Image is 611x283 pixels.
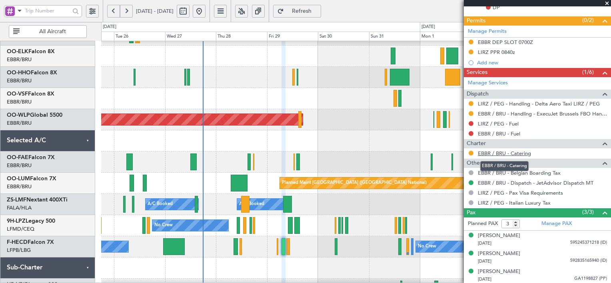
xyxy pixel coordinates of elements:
[7,91,54,97] a: OO-VSFFalcon 8X
[478,49,515,56] div: LIRZ PPR 0840z
[7,70,31,76] span: OO-HHO
[286,8,318,14] span: Refresh
[477,59,607,66] div: Add new
[478,250,520,258] div: [PERSON_NAME]
[7,162,32,169] a: EBBR/BRU
[7,155,55,160] a: OO-FAEFalcon 7X
[478,232,520,240] div: [PERSON_NAME]
[103,24,116,30] div: [DATE]
[478,130,520,137] a: EBBR / BRU - Fuel
[574,275,607,282] span: GA1198827 (PP)
[9,25,87,38] button: All Aircraft
[467,68,487,77] span: Services
[468,79,508,87] a: Manage Services
[7,218,55,224] a: 9H-LPZLegacy 500
[570,239,607,246] span: 595245371218 (ID)
[582,208,594,216] span: (3/3)
[7,120,32,127] a: EBBR/BRU
[421,24,435,30] div: [DATE]
[318,32,369,41] div: Sat 30
[418,241,436,253] div: No Crew
[420,32,471,41] div: Mon 1
[7,225,34,233] a: LFMD/CEQ
[7,176,56,181] a: OO-LUMFalcon 7X
[467,208,475,217] span: Pax
[7,49,28,54] span: OO-ELK
[478,179,593,186] a: EBBR / BRU - Dispatch - JetAdvisor Dispatch MT
[7,183,32,190] a: EBBR/BRU
[154,219,173,231] div: No Crew
[25,5,70,17] input: Trip Number
[267,32,318,41] div: Fri 29
[7,70,57,76] a: OO-HHOFalcon 8X
[239,198,264,210] div: A/C Booked
[478,268,520,276] div: [PERSON_NAME]
[7,77,32,84] a: EBBR/BRU
[136,8,174,15] span: [DATE] - [DATE]
[7,247,31,254] a: LFPB/LBG
[7,56,32,63] a: EBBR/BRU
[114,32,165,41] div: Tue 26
[467,16,485,26] span: Permits
[468,220,498,228] label: Planned PAX
[493,4,500,12] span: DP
[478,39,533,46] div: EBBR DEP SLOT 0700Z
[7,239,28,245] span: F-HECD
[478,189,563,196] a: LIRZ / PEG - Pax Visa Requirements
[7,218,26,224] span: 9H-LPZ
[7,239,54,245] a: F-HECDFalcon 7X
[478,100,600,107] a: LIRZ / PEG - Handling - Delta Aero Taxi LIRZ / PEG
[467,139,486,148] span: Charter
[541,220,572,228] a: Manage PAX
[478,276,491,282] span: [DATE]
[216,32,267,41] div: Thu 28
[7,112,30,118] span: OO-WLP
[282,177,427,189] div: Planned Maint [GEOGRAPHIC_DATA] ([GEOGRAPHIC_DATA] National)
[369,32,420,41] div: Sun 31
[478,240,491,246] span: [DATE]
[165,32,216,41] div: Wed 27
[7,197,68,203] a: ZS-LMFNextant 400XTi
[478,258,491,264] span: [DATE]
[7,98,32,106] a: EBBR/BRU
[148,198,173,210] div: A/C Booked
[570,257,607,264] span: 592835165940 (ID)
[478,150,531,157] a: EBBR / BRU - Catering
[7,176,30,181] span: OO-LUM
[7,155,28,160] span: OO-FAE
[582,68,594,76] span: (1/6)
[467,90,489,99] span: Dispatch
[7,112,62,118] a: OO-WLPGlobal 5500
[478,110,607,117] a: EBBR / BRU - Handling - ExecuJet Brussels FBO Handling Abelag
[582,16,594,24] span: (0/2)
[21,29,84,34] span: All Aircraft
[478,199,551,206] a: LIRZ / PEG - Italian Luxury Tax
[7,91,28,97] span: OO-VSF
[480,161,529,171] div: EBBR / BRU - Catering
[7,197,26,203] span: ZS-LMF
[478,120,519,127] a: LIRZ / PEG - Fuel
[467,159,484,168] span: Others
[7,49,55,54] a: OO-ELKFalcon 8X
[468,28,507,36] a: Manage Permits
[273,5,321,18] button: Refresh
[7,204,32,211] a: FALA/HLA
